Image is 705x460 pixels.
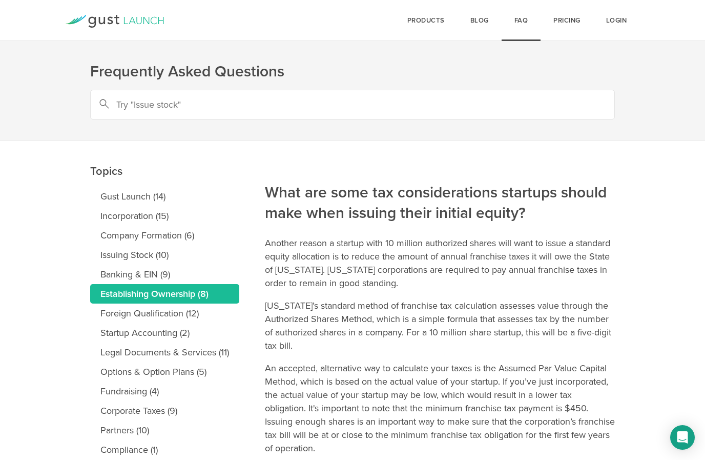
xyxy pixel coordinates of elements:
[90,226,239,245] a: Company Formation (6)
[90,245,239,265] a: Issuing Stock (10)
[90,304,239,323] a: Foreign Qualification (12)
[90,90,615,119] input: Try "Issue stock"
[90,343,239,362] a: Legal Documents & Services (11)
[670,425,695,450] div: Open Intercom Messenger
[90,421,239,440] a: Partners (10)
[90,323,239,343] a: Startup Accounting (2)
[265,236,615,290] p: Another reason a startup with 10 million authorized shares will want to issue a standard equity a...
[90,401,239,421] a: Corporate Taxes (9)
[90,284,239,304] a: Establishing Ownership (8)
[90,440,239,459] a: Compliance (1)
[265,113,615,224] h2: What are some tax considerations startups should make when issuing their initial equity?
[90,187,239,206] a: Gust Launch (14)
[90,362,239,382] a: Options & Option Plans (5)
[90,265,239,284] a: Banking & EIN (9)
[265,299,615,352] p: [US_STATE]’s standard method of franchise tax calculation assesses value through the Authorized S...
[90,92,239,182] h2: Topics
[265,362,615,455] p: An accepted, alternative way to calculate your taxes is the Assumed Par Value Capital Method, whi...
[90,62,615,82] h1: Frequently Asked Questions
[90,206,239,226] a: Incorporation (15)
[90,382,239,401] a: Fundraising (4)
